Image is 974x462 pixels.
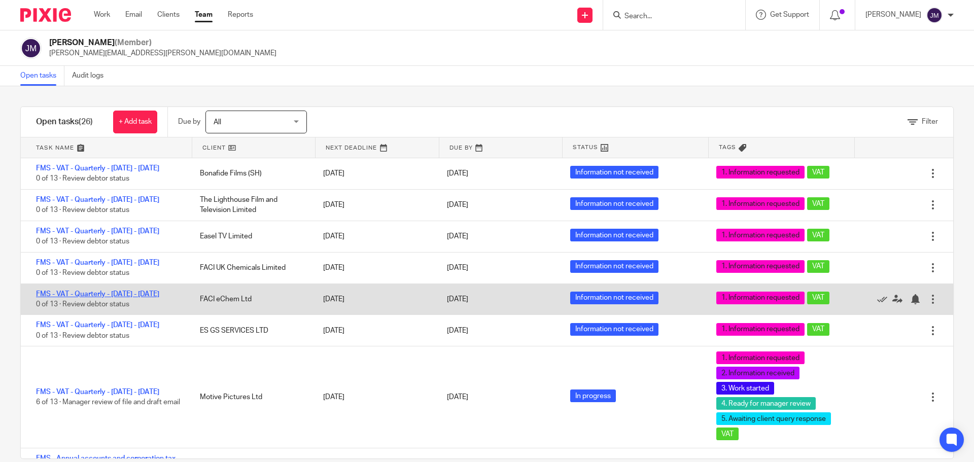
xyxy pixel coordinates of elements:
[447,264,468,271] span: [DATE]
[922,118,938,125] span: Filter
[716,229,805,241] span: 1. Information requested
[36,399,180,406] span: 6 of 13 · Manager review of file and draft email
[49,38,276,48] h2: [PERSON_NAME]
[36,332,129,339] span: 0 of 13 · Review debtor status
[716,260,805,273] span: 1. Information requested
[115,39,152,47] span: (Member)
[94,10,110,20] a: Work
[716,428,739,440] span: VAT
[807,292,829,304] span: VAT
[716,367,799,379] span: 2. Information received
[36,238,129,245] span: 0 of 13 · Review debtor status
[36,322,159,329] a: FMS - VAT - Quarterly - [DATE] - [DATE]
[719,143,736,152] span: Tags
[36,301,129,308] span: 0 of 13 · Review debtor status
[447,296,468,303] span: [DATE]
[716,382,774,395] span: 3. Work started
[313,195,436,215] div: [DATE]
[570,229,658,241] span: Information not received
[716,351,805,364] span: 1. Information requested
[447,233,468,240] span: [DATE]
[570,323,658,336] span: Information not received
[190,190,313,221] div: The Lighthouse Film and Television Limited
[570,197,658,210] span: Information not received
[20,38,42,59] img: svg%3E
[447,170,468,177] span: [DATE]
[36,117,93,127] h1: Open tasks
[807,166,829,179] span: VAT
[36,165,159,172] a: FMS - VAT - Quarterly - [DATE] - [DATE]
[570,389,616,402] span: In progress
[807,323,829,336] span: VAT
[36,269,129,276] span: 0 of 13 · Review debtor status
[36,206,129,214] span: 0 of 13 · Review debtor status
[313,258,436,278] div: [DATE]
[877,294,892,304] a: Mark as done
[113,111,157,133] a: + Add task
[178,117,200,127] p: Due by
[214,119,221,126] span: All
[36,196,159,203] a: FMS - VAT - Quarterly - [DATE] - [DATE]
[79,118,93,126] span: (26)
[313,387,436,407] div: [DATE]
[190,226,313,246] div: Easel TV Limited
[716,323,805,336] span: 1. Information requested
[20,66,64,86] a: Open tasks
[313,289,436,309] div: [DATE]
[770,11,809,18] span: Get Support
[190,258,313,278] div: FACI UK Chemicals Limited
[570,292,658,304] span: Information not received
[228,10,253,20] a: Reports
[72,66,111,86] a: Audit logs
[157,10,180,20] a: Clients
[447,201,468,208] span: [DATE]
[570,166,658,179] span: Information not received
[20,8,71,22] img: Pixie
[573,143,598,152] span: Status
[49,48,276,58] p: [PERSON_NAME][EMAIL_ADDRESS][PERSON_NAME][DOMAIN_NAME]
[447,327,468,334] span: [DATE]
[36,228,159,235] a: FMS - VAT - Quarterly - [DATE] - [DATE]
[807,260,829,273] span: VAT
[190,289,313,309] div: FACI eChem Ltd
[195,10,213,20] a: Team
[926,7,943,23] img: svg%3E
[313,163,436,184] div: [DATE]
[570,260,658,273] span: Information not received
[623,12,715,21] input: Search
[36,175,129,183] span: 0 of 13 · Review debtor status
[447,394,468,401] span: [DATE]
[313,226,436,246] div: [DATE]
[190,163,313,184] div: Bonafide Films (SH)
[190,321,313,341] div: ES GS SERVICES LTD
[716,412,831,425] span: 5. Awaiting client query response
[190,387,313,407] div: Motive Pictures Ltd
[36,291,159,298] a: FMS - VAT - Quarterly - [DATE] - [DATE]
[125,10,142,20] a: Email
[716,397,816,410] span: 4. Ready for manager review
[36,259,159,266] a: FMS - VAT - Quarterly - [DATE] - [DATE]
[313,321,436,341] div: [DATE]
[807,197,829,210] span: VAT
[716,292,805,304] span: 1. Information requested
[716,197,805,210] span: 1. Information requested
[716,166,805,179] span: 1. Information requested
[865,10,921,20] p: [PERSON_NAME]
[807,229,829,241] span: VAT
[36,388,159,396] a: FMS - VAT - Quarterly - [DATE] - [DATE]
